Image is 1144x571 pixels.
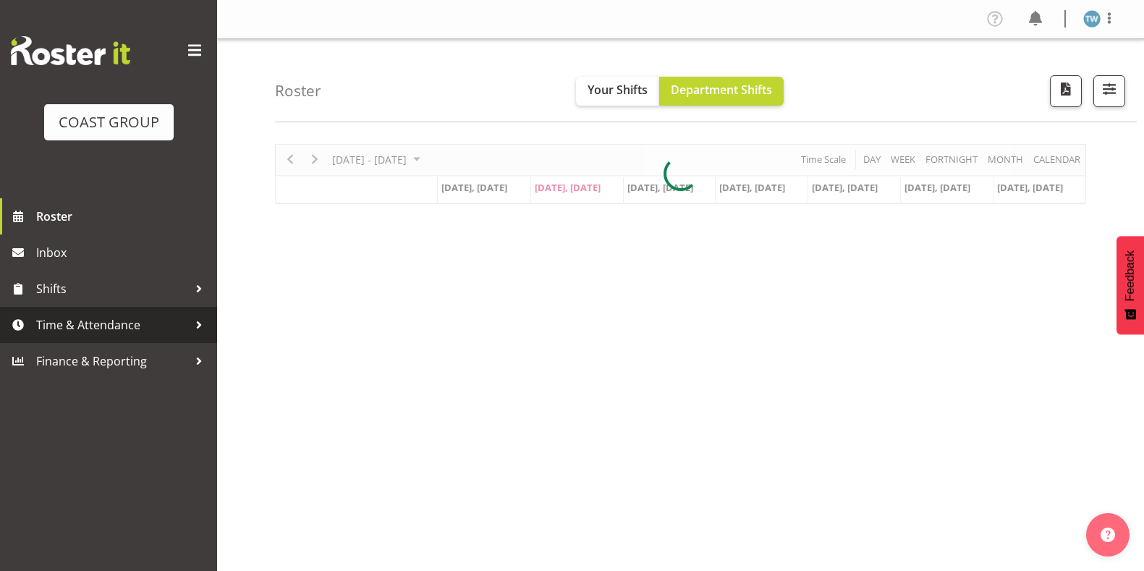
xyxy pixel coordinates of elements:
[36,206,210,227] span: Roster
[1117,236,1144,334] button: Feedback - Show survey
[11,36,130,65] img: Rosterit website logo
[1101,528,1115,542] img: help-xxl-2.png
[1083,10,1101,28] img: tim-wilson1191.jpg
[36,242,210,263] span: Inbox
[588,82,648,98] span: Your Shifts
[275,83,321,99] h4: Roster
[576,77,659,106] button: Your Shifts
[671,82,772,98] span: Department Shifts
[36,314,188,336] span: Time & Attendance
[36,278,188,300] span: Shifts
[659,77,784,106] button: Department Shifts
[36,350,188,372] span: Finance & Reporting
[1093,75,1125,107] button: Filter Shifts
[1050,75,1082,107] button: Download a PDF of the roster according to the set date range.
[1124,250,1137,301] span: Feedback
[59,111,159,133] div: COAST GROUP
